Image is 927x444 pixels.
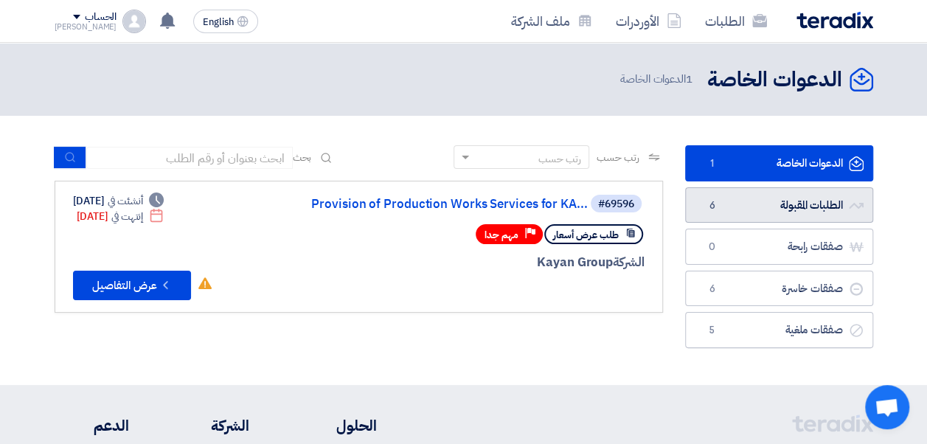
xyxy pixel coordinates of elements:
[108,193,143,209] span: أنشئت في
[538,151,581,167] div: رتب حسب
[55,23,117,31] div: [PERSON_NAME]
[796,12,873,29] img: Teradix logo
[86,147,293,169] input: ابحث بعنوان أو رقم الطلب
[73,271,191,300] button: عرض التفاصيل
[707,66,842,94] h2: الدعوات الخاصة
[173,414,249,437] li: الشركة
[604,4,693,38] a: الأوردرات
[704,198,721,213] span: 6
[704,240,721,254] span: 0
[293,198,588,211] a: Provision of Production Works Services for KA...
[704,282,721,296] span: 6
[73,193,164,209] div: [DATE]
[85,11,117,24] div: الحساب
[55,414,129,437] li: الدعم
[553,228,619,242] span: طلب عرض أسعار
[865,385,909,429] a: Open chat
[111,209,143,224] span: إنتهت في
[203,17,234,27] span: English
[485,228,518,242] span: مهم جدا
[685,145,873,181] a: الدعوات الخاصة1
[122,10,146,33] img: profile_test.png
[598,199,634,209] div: #69596
[686,71,692,87] span: 1
[613,253,645,271] span: الشركة
[693,4,779,38] a: الطلبات
[685,229,873,265] a: صفقات رابحة0
[685,187,873,223] a: الطلبات المقبولة6
[620,71,695,88] span: الدعوات الخاصة
[293,150,312,165] span: بحث
[685,312,873,348] a: صفقات ملغية5
[499,4,604,38] a: ملف الشركة
[193,10,258,33] button: English
[294,414,377,437] li: الحلول
[685,271,873,307] a: صفقات خاسرة6
[704,323,721,338] span: 5
[77,209,164,224] div: [DATE]
[290,253,645,272] div: Kayan Group
[704,156,721,171] span: 1
[597,150,639,165] span: رتب حسب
